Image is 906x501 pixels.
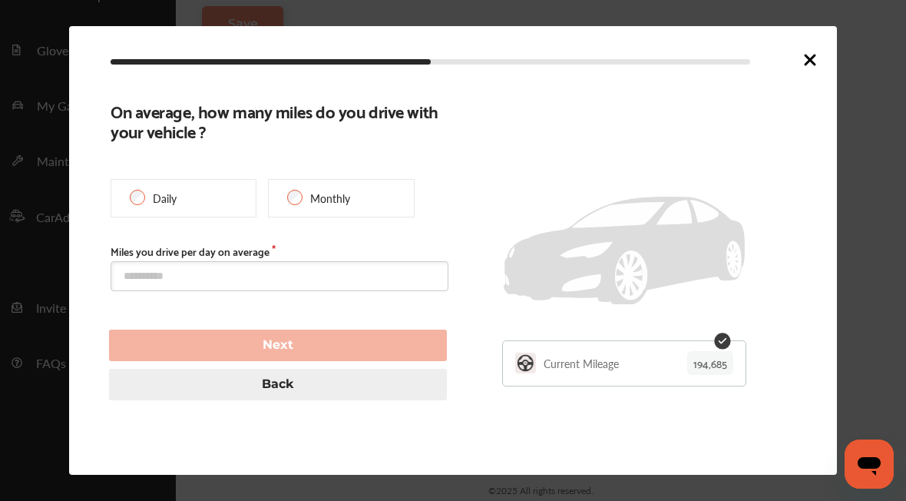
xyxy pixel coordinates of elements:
p: Monthly [310,191,350,206]
img: YLCD0sooAAAAASUVORK5CYII= [515,353,536,373]
p: Current Mileage [544,356,619,371]
p: Daily [153,191,177,206]
button: Back [109,369,447,400]
iframe: Button to launch messaging window [845,440,894,489]
p: 194,685 [687,351,733,375]
label: Miles you drive per day on average [111,245,448,257]
b: On average, how many miles do you drive with your vehicle ? [111,101,438,141]
img: placeholder_car.fcab19be.svg [504,197,745,305]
